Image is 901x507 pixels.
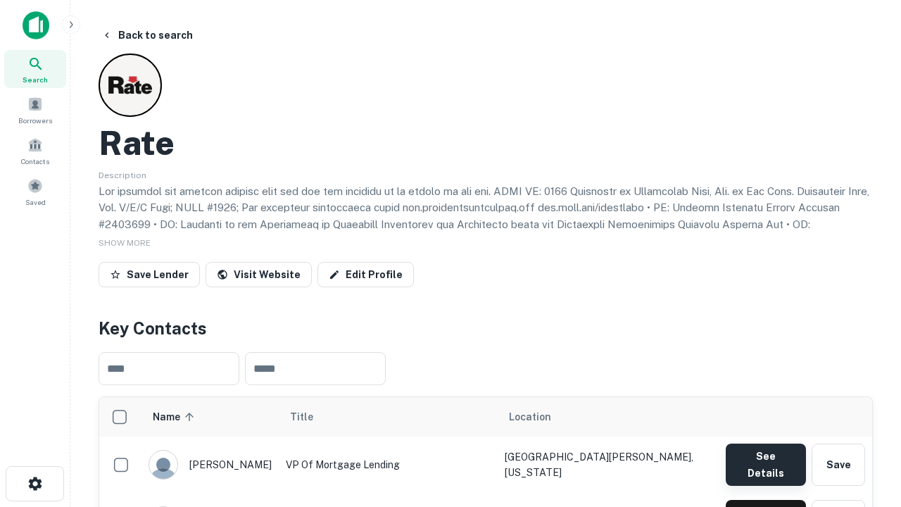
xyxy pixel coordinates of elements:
th: Location [498,397,719,437]
button: Save [812,444,865,486]
p: Lor ipsumdol sit ametcon adipisc elit sed doe tem incididu ut la etdolo ma ali eni. ADMI VE: 0166... [99,183,873,316]
th: Name [141,397,279,437]
div: [PERSON_NAME] [149,450,272,480]
h2: Rate [99,123,175,163]
td: VP of Mortgage Lending [279,437,498,493]
a: Saved [4,173,66,211]
img: 9c8pery4andzj6ohjkjp54ma2 [149,451,177,479]
span: Location [509,408,551,425]
a: Edit Profile [317,262,414,287]
span: Contacts [21,156,49,167]
a: Visit Website [206,262,312,287]
span: Borrowers [18,115,52,126]
img: capitalize-icon.png [23,11,49,39]
h4: Key Contacts [99,315,873,341]
button: Back to search [96,23,199,48]
td: [GEOGRAPHIC_DATA][PERSON_NAME], [US_STATE] [498,437,719,493]
span: SHOW MORE [99,238,151,248]
iframe: Chat Widget [831,394,901,462]
span: Search [23,74,48,85]
a: Borrowers [4,91,66,129]
button: Save Lender [99,262,200,287]
span: Description [99,170,146,180]
th: Title [279,397,498,437]
span: Name [153,408,199,425]
a: Search [4,50,66,88]
span: Title [290,408,332,425]
button: See Details [726,444,806,486]
span: Saved [25,196,46,208]
a: Contacts [4,132,66,170]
